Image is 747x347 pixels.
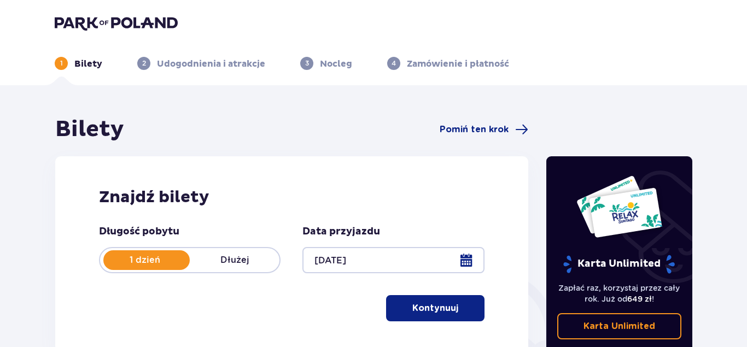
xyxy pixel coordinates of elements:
p: Kontynuuj [412,302,458,314]
p: 1 dzień [100,254,190,266]
h2: Znajdź bilety [99,187,485,208]
a: Pomiń ten krok [440,123,528,136]
p: 2 [142,58,146,68]
p: Nocleg [320,58,352,70]
p: Zamówienie i płatność [407,58,509,70]
h1: Bilety [55,116,124,143]
p: Udogodnienia i atrakcje [157,58,265,70]
p: Karta Unlimited [583,320,655,332]
p: 4 [392,58,396,68]
p: Zapłać raz, korzystaj przez cały rok. Już od ! [557,283,682,304]
p: Dłużej [190,254,279,266]
p: 1 [60,58,63,68]
p: Bilety [74,58,102,70]
p: 3 [305,58,309,68]
p: Data przyjazdu [302,225,380,238]
button: Kontynuuj [386,295,485,321]
span: Pomiń ten krok [440,123,509,136]
a: Karta Unlimited [557,313,682,339]
p: Karta Unlimited [562,255,676,274]
img: Park of Poland logo [55,15,178,31]
p: Długość pobytu [99,225,179,238]
span: 649 zł [627,295,652,303]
